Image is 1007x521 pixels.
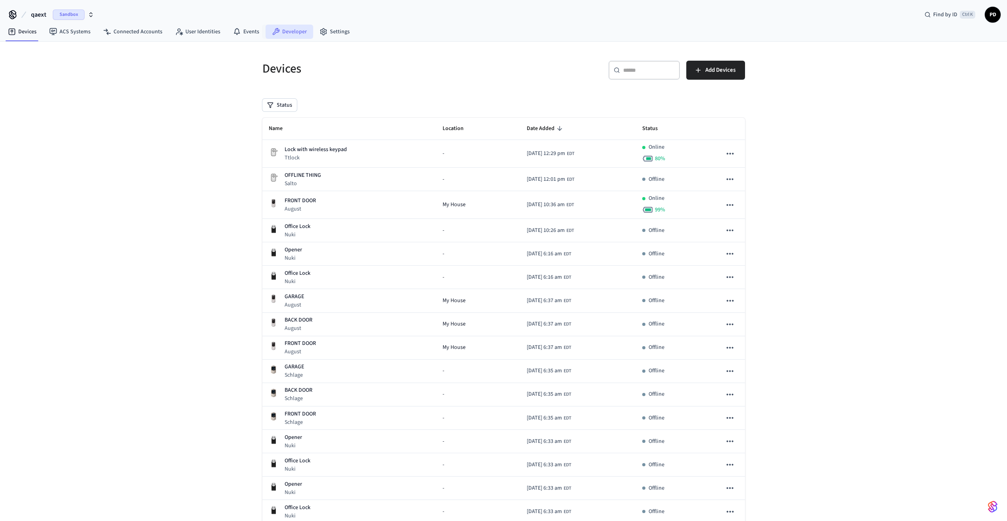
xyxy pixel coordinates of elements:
div: America/New_York [527,508,571,516]
a: Settings [313,25,356,39]
img: Nuki Smart Lock 3.0 Pro Black, Front [269,435,278,444]
span: [DATE] 6:33 am [527,437,562,446]
p: Opener [285,480,302,488]
img: Placeholder Lock Image [269,173,278,182]
img: Nuki Smart Lock 3.0 Pro Black, Front [269,505,278,515]
span: EDT [566,227,574,234]
p: Offline [649,508,664,516]
p: Offline [649,367,664,375]
span: Ctrl K [960,11,975,19]
span: Status [642,123,668,135]
span: - [443,508,444,516]
p: OFFLINE THING [285,171,321,180]
div: America/New_York [527,461,571,469]
span: qaext [31,10,46,19]
span: [DATE] 6:37 am [527,343,562,352]
p: Offline [649,250,664,258]
a: ACS Systems [43,25,97,39]
div: America/New_York [527,273,571,282]
span: Location [443,123,474,135]
p: GARAGE [285,363,304,371]
span: - [443,390,444,398]
span: Date Added [527,123,565,135]
p: Ttlock [285,154,347,162]
a: Devices [2,25,43,39]
p: Nuki [285,442,302,450]
span: [DATE] 6:33 am [527,508,562,516]
p: Offline [649,226,664,235]
span: [DATE] 10:36 am [527,201,565,209]
p: Offline [649,437,664,446]
a: Events [227,25,266,39]
span: EDT [567,150,574,157]
p: Schlage [285,371,304,379]
h5: Devices [262,61,499,77]
p: Opener [285,433,302,442]
span: - [443,437,444,446]
p: Salto [285,180,321,188]
p: Online [649,143,664,151]
span: - [443,367,444,375]
img: Schlage Sense Smart Deadbolt with Camelot Trim, Front [269,388,278,398]
p: FRONT DOOR [285,410,316,418]
span: - [443,226,444,235]
img: Schlage Sense Smart Deadbolt with Camelot Trim, Front [269,412,278,421]
span: EDT [564,391,571,398]
span: Name [269,123,293,135]
span: - [443,175,444,184]
p: Office Lock [285,222,310,231]
span: EDT [564,508,571,515]
span: [DATE] 6:35 am [527,367,562,375]
span: - [443,414,444,422]
div: America/New_York [527,226,574,235]
span: My House [443,201,466,209]
img: SeamLogoGradient.69752ec5.svg [988,500,997,513]
span: 99 % [655,206,665,214]
a: Connected Accounts [97,25,169,39]
p: August [285,324,312,332]
p: August [285,301,304,309]
img: Nuki Smart Lock 3.0 Pro Black, Front [269,271,278,280]
span: EDT [564,274,571,281]
p: Opener [285,246,302,254]
div: America/New_York [527,320,571,328]
p: Offline [649,461,664,469]
div: America/New_York [527,175,574,184]
span: [DATE] 6:37 am [527,320,562,328]
p: Offline [649,414,664,422]
p: FRONT DOOR [285,197,316,205]
p: Nuki [285,278,310,285]
span: 80 % [655,155,665,163]
img: Yale Assure Touchscreen Wifi Smart Lock, Satin Nickel, Front [269,294,278,304]
p: Offline [649,390,664,398]
p: GARAGE [285,293,304,301]
p: Offline [649,343,664,352]
p: Offline [649,484,664,492]
img: Yale Assure Touchscreen Wifi Smart Lock, Satin Nickel, Front [269,199,278,208]
span: Find by ID [933,11,957,19]
span: EDT [564,297,571,305]
span: [DATE] 6:37 am [527,297,562,305]
span: EDT [564,321,571,328]
span: [DATE] 10:26 am [527,226,565,235]
div: America/New_York [527,297,571,305]
span: [DATE] 6:33 am [527,484,562,492]
a: User Identities [169,25,227,39]
p: Schlage [285,395,312,402]
span: EDT [567,176,574,183]
img: Nuki Smart Lock 3.0 Pro Black, Front [269,247,278,257]
span: - [443,149,444,158]
p: Lock with wireless keypad [285,146,347,154]
span: My House [443,320,466,328]
span: - [443,484,444,492]
p: Schlage [285,418,316,426]
p: Office Lock [285,269,310,278]
p: Offline [649,297,664,305]
img: Nuki Smart Lock 3.0 Pro Black, Front [269,458,278,468]
img: Placeholder Lock Image [269,147,278,157]
span: [DATE] 12:29 pm [527,149,565,158]
p: Office Lock [285,457,310,465]
div: America/New_York [527,367,571,375]
div: America/New_York [527,149,574,158]
span: EDT [564,485,571,492]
